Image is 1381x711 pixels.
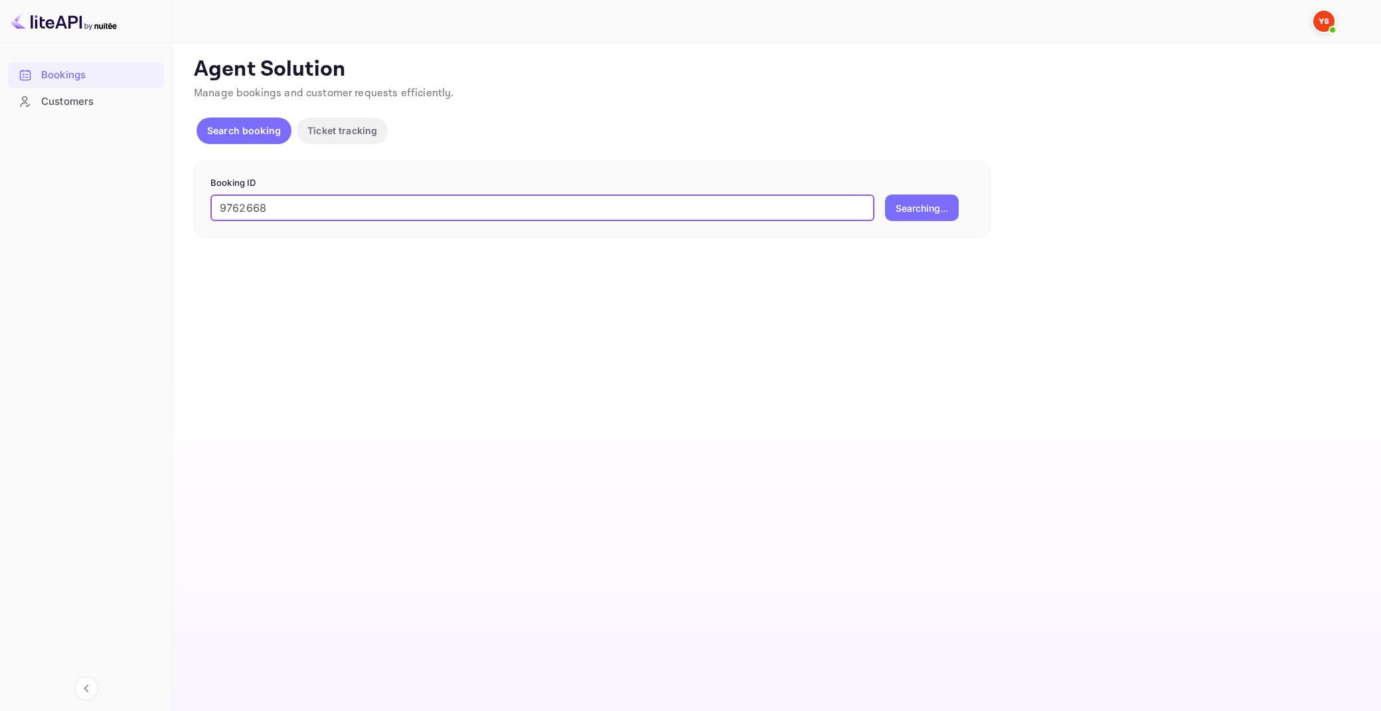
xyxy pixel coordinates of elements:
input: Enter Booking ID (e.g., 63782194) [210,195,874,221]
a: Customers [8,89,164,114]
p: Search booking [207,123,281,137]
div: Bookings [8,62,164,88]
div: Customers [8,89,164,115]
a: Bookings [8,62,164,87]
button: Searching... [885,195,959,221]
p: Agent Solution [194,56,1357,83]
span: Manage bookings and customer requests efficiently. [194,86,454,100]
div: Bookings [41,68,157,83]
div: Customers [41,94,157,110]
button: Collapse navigation [74,676,98,700]
img: LiteAPI logo [11,11,117,32]
p: Booking ID [210,177,974,190]
img: Yandex Support [1313,11,1335,32]
p: Ticket tracking [307,123,377,137]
